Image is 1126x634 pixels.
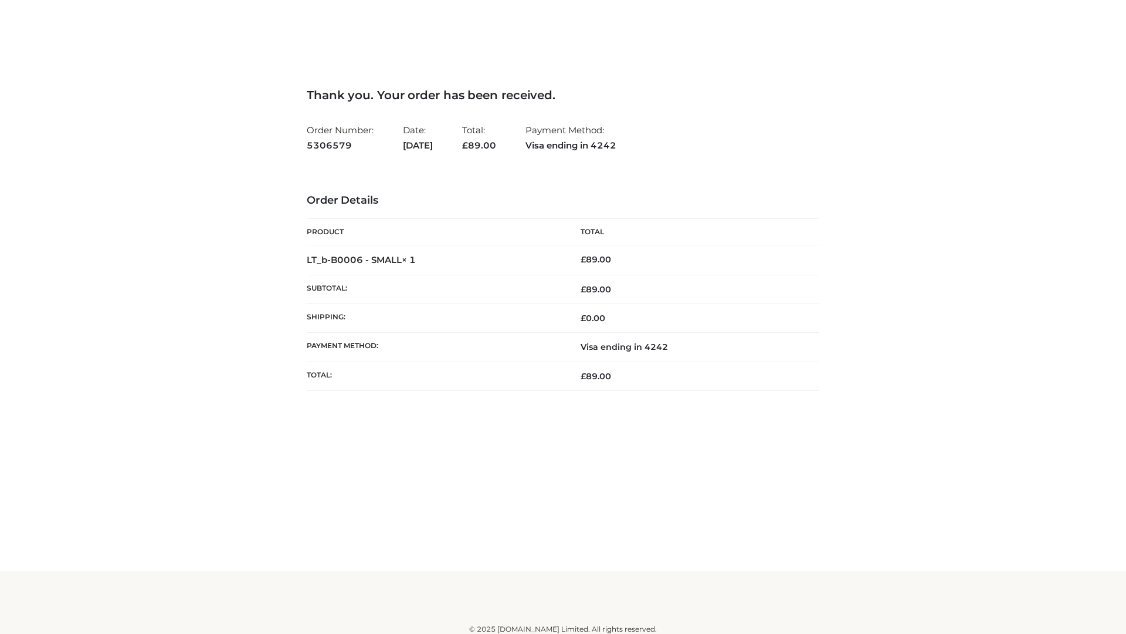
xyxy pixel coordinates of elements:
h3: Thank you. Your order has been received. [307,88,819,102]
span: 89.00 [581,284,611,295]
th: Payment method: [307,333,563,362]
span: £ [581,254,586,265]
bdi: 0.00 [581,313,605,323]
strong: LT_b-B0006 - SMALL [307,254,416,265]
bdi: 89.00 [581,254,611,265]
li: Order Number: [307,120,374,156]
strong: 5306579 [307,138,374,153]
li: Date: [403,120,433,156]
th: Total: [307,362,563,390]
th: Subtotal: [307,275,563,303]
li: Payment Method: [525,120,616,156]
th: Product [307,219,563,245]
span: £ [462,140,468,151]
span: 89.00 [462,140,496,151]
td: Visa ending in 4242 [563,333,819,362]
span: 89.00 [581,371,611,382]
h3: Order Details [307,194,819,207]
span: £ [581,313,586,323]
strong: × 1 [402,254,416,265]
th: Total [563,219,819,245]
span: £ [581,371,586,382]
span: £ [581,284,586,295]
th: Shipping: [307,304,563,333]
li: Total: [462,120,496,156]
strong: Visa ending in 4242 [525,138,616,153]
strong: [DATE] [403,138,433,153]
